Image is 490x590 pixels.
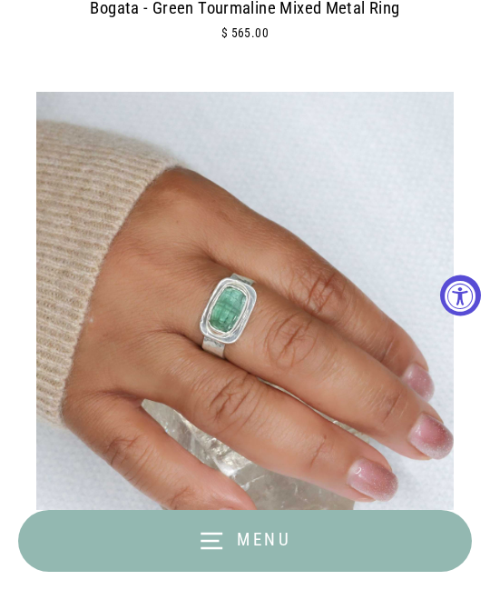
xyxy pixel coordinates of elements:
[237,529,292,550] span: Menu
[18,510,472,572] button: Menu
[221,25,269,40] span: $ 565.00
[440,275,481,315] button: Accessibility Widget, click to open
